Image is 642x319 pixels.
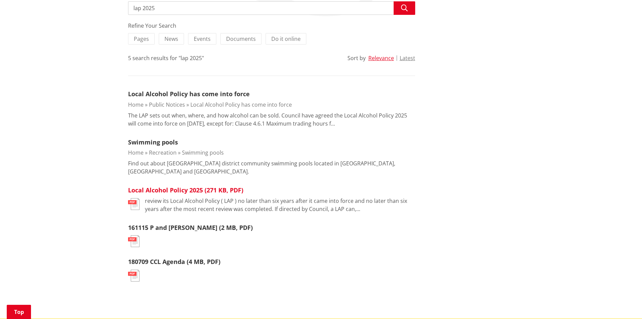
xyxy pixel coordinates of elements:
[182,149,224,156] a: Swimming pools
[128,223,253,232] a: 161115 P and [PERSON_NAME] (2 MB, PDF)
[128,258,220,266] a: 180709 CCL Agenda (4 MB, PDF)
[400,55,415,61] button: Latest
[128,111,415,128] p: The LAP sets out when, where, and how alcohol can be sold. Council have agreed the Local Alcohol ...
[164,35,178,43] span: News
[128,198,140,210] img: document-pdf.svg
[145,197,415,213] p: review its Local Alcohol Policy ( LAP ) no later than six years after it came into force and no l...
[128,1,415,15] input: Search input
[190,101,292,108] a: Local Alcohol Policy has come into force
[7,305,31,319] a: Top
[134,35,149,43] span: Pages
[128,149,144,156] a: Home
[128,22,415,30] div: Refine Your Search
[149,101,185,108] a: Public Notices
[368,55,394,61] button: Relevance
[149,149,177,156] a: Recreation
[611,291,635,315] iframe: Messenger Launcher
[128,159,415,176] p: Find out about [GEOGRAPHIC_DATA] district community swimming pools located in [GEOGRAPHIC_DATA], ...
[128,270,140,282] img: document-pdf.svg
[128,235,140,247] img: document-pdf.svg
[128,138,178,146] a: Swimming pools
[128,54,204,62] div: 5 search results for "lap 2025"
[128,90,250,98] a: Local Alcohol Policy has come into force
[194,35,211,43] span: Events
[128,101,144,108] a: Home
[347,54,366,62] div: Sort by
[271,35,301,43] span: Do it online
[226,35,256,43] span: Documents
[128,186,243,194] a: Local Alcohol Policy 2025 (271 KB, PDF)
